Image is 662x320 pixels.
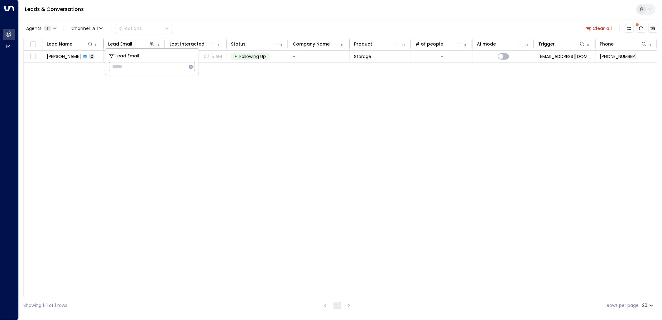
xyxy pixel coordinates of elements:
button: Actions [116,24,172,33]
nav: pagination navigation [321,302,353,309]
div: Trigger [539,40,555,48]
span: 1 [44,26,51,31]
div: Product [354,40,401,48]
span: Agents [26,26,41,31]
button: Customize [625,24,634,33]
div: Status [231,40,246,48]
span: There are new threads available. Refresh the grid to view the latest updates. [637,24,645,33]
span: 2 [89,54,94,59]
button: Agents1 [23,24,59,33]
button: Channel:All [69,24,106,33]
span: Toggle select row [29,53,37,61]
div: AI mode [477,40,524,48]
div: Company Name [293,40,339,48]
span: All [92,26,98,31]
span: Toggle select all [29,41,37,48]
div: AI mode [477,40,496,48]
a: Leads & Conversations [25,6,84,13]
div: Status [231,40,278,48]
button: Clear all [583,24,615,33]
div: Company Name [293,40,330,48]
span: leads@space-station.co.uk [539,53,591,60]
span: Following Up [240,53,266,60]
p: 07:15 AM [204,53,222,60]
div: Phone [600,40,614,48]
div: Last Interacted [170,40,216,48]
div: Lead Email [108,40,155,48]
button: page 1 [333,302,341,309]
div: Lead Name [47,40,72,48]
div: Trigger [539,40,585,48]
div: Button group with a nested menu [116,24,172,33]
div: # of people [415,40,462,48]
div: Actions [119,26,142,31]
div: • [234,51,237,62]
div: - [440,53,443,60]
span: Quentin Dodson [47,53,81,60]
div: Product [354,40,372,48]
span: Lead Email [115,52,139,60]
div: Last Interacted [170,40,204,48]
div: # of people [415,40,443,48]
div: Lead Email [108,40,132,48]
td: - [288,51,350,62]
div: Lead Name [47,40,94,48]
div: Phone [600,40,647,48]
span: +447990315902 [600,53,637,60]
div: 20 [642,301,655,310]
div: Showing 1-1 of 1 rows [23,302,67,309]
span: Channel: [69,24,106,33]
span: Storage [354,53,371,60]
button: Archived Leads [649,24,657,33]
label: Rows per page: [607,302,640,309]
